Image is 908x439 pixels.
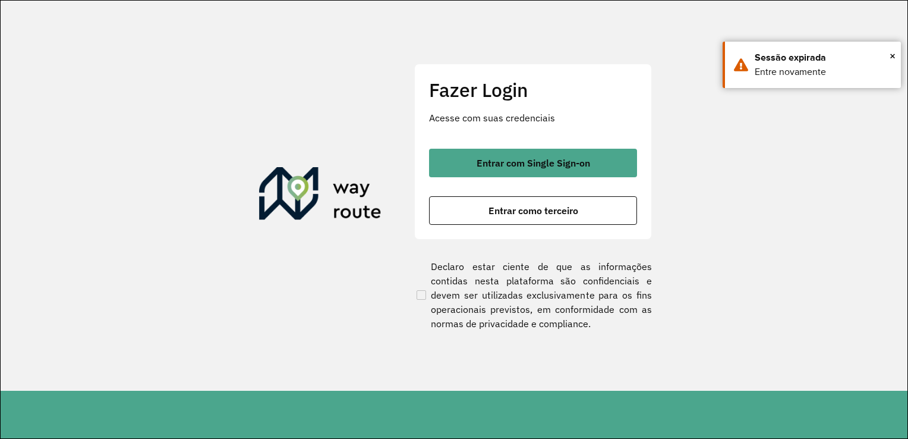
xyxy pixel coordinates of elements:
[488,206,578,215] span: Entrar como terceiro
[477,158,590,168] span: Entrar com Single Sign-on
[429,79,637,101] h2: Fazer Login
[429,111,637,125] p: Acesse com suas credenciais
[429,149,637,177] button: button
[414,259,652,331] label: Declaro estar ciente de que as informações contidas nesta plataforma são confidenciais e devem se...
[890,47,896,65] span: ×
[890,47,896,65] button: Close
[755,65,892,79] div: Entre novamente
[259,167,382,224] img: Roteirizador AmbevTech
[755,51,892,65] div: Sessão expirada
[429,196,637,225] button: button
